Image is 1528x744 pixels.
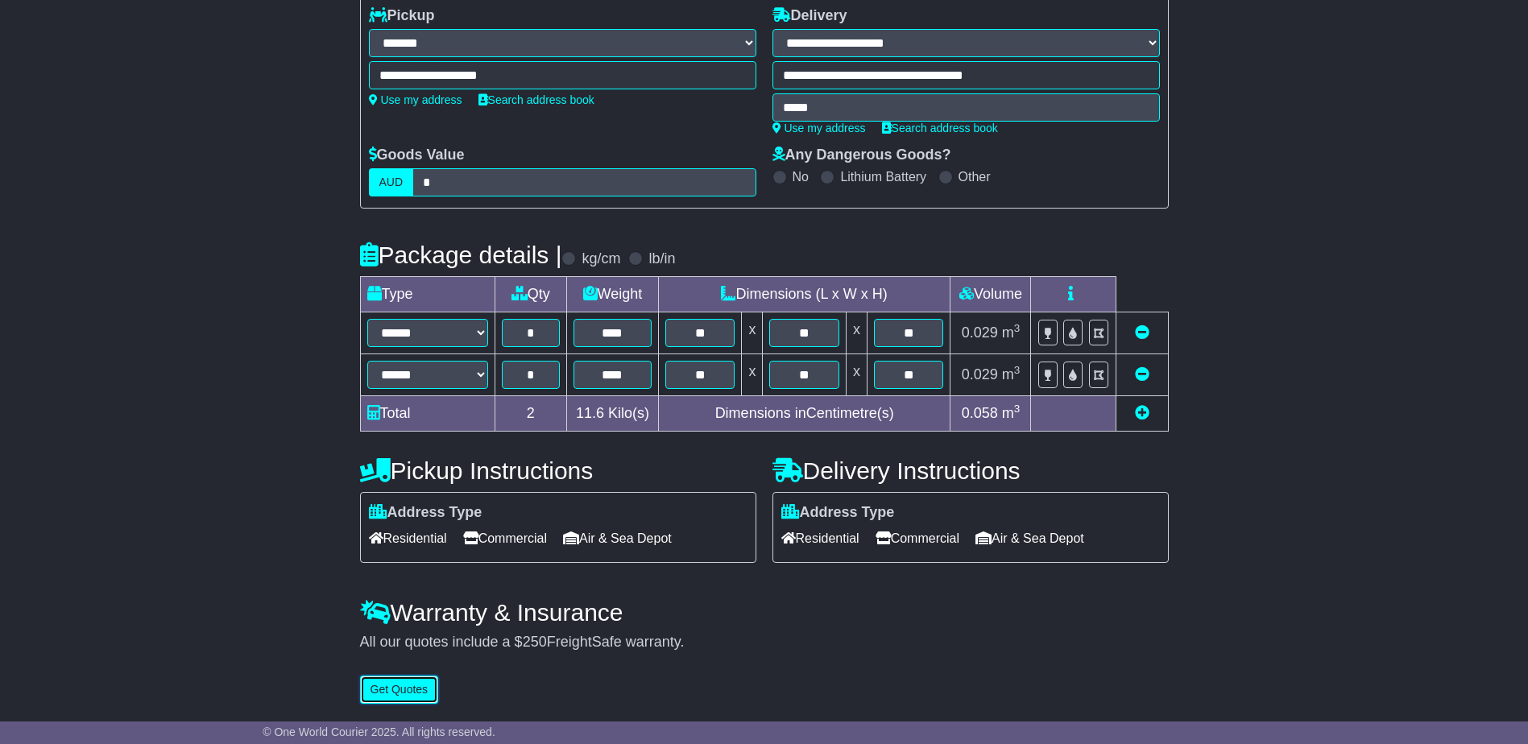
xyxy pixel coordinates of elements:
td: Dimensions in Centimetre(s) [658,396,950,432]
a: Search address book [478,93,594,106]
label: AUD [369,168,414,196]
td: x [742,312,763,354]
h4: Delivery Instructions [772,457,1169,484]
h4: Package details | [360,242,562,268]
td: x [742,354,763,396]
td: Type [360,277,495,312]
label: Any Dangerous Goods? [772,147,951,164]
sup: 3 [1014,322,1021,334]
td: x [846,354,867,396]
span: m [1002,324,1021,341]
td: Qty [495,277,566,312]
td: Volume [950,277,1031,312]
label: Lithium Battery [840,169,926,184]
label: Delivery [772,7,847,25]
td: Dimensions (L x W x H) [658,277,950,312]
span: m [1002,405,1021,421]
span: 0.029 [962,366,998,382]
label: lb/in [648,250,675,268]
td: x [846,312,867,354]
h4: Pickup Instructions [360,457,756,484]
label: Other [959,169,991,184]
a: Use my address [772,122,866,134]
span: Residential [781,526,859,551]
span: Commercial [876,526,959,551]
td: 2 [495,396,566,432]
a: Use my address [369,93,462,106]
span: 11.6 [576,405,604,421]
td: Kilo(s) [566,396,658,432]
span: 0.058 [962,405,998,421]
label: Pickup [369,7,435,25]
span: 250 [523,634,547,650]
span: Commercial [463,526,547,551]
a: Remove this item [1135,366,1149,382]
span: Air & Sea Depot [975,526,1084,551]
label: Goods Value [369,147,465,164]
sup: 3 [1014,364,1021,376]
label: No [793,169,809,184]
a: Remove this item [1135,324,1149,341]
span: Residential [369,526,447,551]
td: Weight [566,277,658,312]
h4: Warranty & Insurance [360,599,1169,626]
label: Address Type [781,504,895,522]
span: 0.029 [962,324,998,341]
a: Search address book [882,122,998,134]
span: © One World Courier 2025. All rights reserved. [263,725,495,738]
span: Air & Sea Depot [563,526,672,551]
a: Add new item [1135,405,1149,421]
span: m [1002,366,1021,382]
button: Get Quotes [360,676,439,704]
label: kg/cm [582,250,620,268]
label: Address Type [369,504,482,522]
div: All our quotes include a $ FreightSafe warranty. [360,634,1169,651]
sup: 3 [1014,403,1021,415]
td: Total [360,396,495,432]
